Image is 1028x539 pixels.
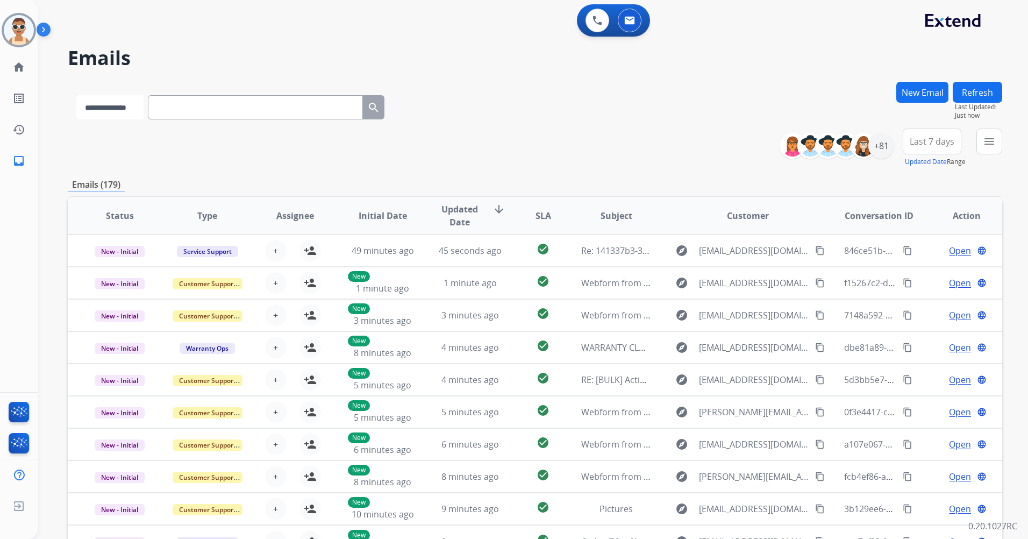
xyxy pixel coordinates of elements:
[675,438,688,451] mat-icon: explore
[95,343,145,354] span: New - Initial
[581,438,825,450] span: Webform from [EMAIL_ADDRESS][DOMAIN_NAME] on [DATE]
[675,276,688,289] mat-icon: explore
[955,111,1002,120] span: Just now
[304,276,317,289] mat-icon: person_add
[699,309,809,322] span: [EMAIL_ADDRESS][DOMAIN_NAME]
[265,466,287,487] button: +
[273,470,278,483] span: +
[304,502,317,515] mat-icon: person_add
[699,276,809,289] span: [EMAIL_ADDRESS][DOMAIN_NAME]
[12,123,25,136] mat-icon: history
[815,310,825,320] mat-icon: content_copy
[95,407,145,419] span: New - Initial
[977,246,987,256] mat-icon: language
[675,244,688,257] mat-icon: explore
[903,504,912,514] mat-icon: content_copy
[581,471,891,483] span: Webform from [PERSON_NAME][EMAIL_ADDRESS][DOMAIN_NAME] on [DATE]
[348,497,370,508] p: New
[304,341,317,354] mat-icon: person_add
[304,244,317,257] mat-icon: person_add
[352,245,414,257] span: 49 minutes ago
[304,309,317,322] mat-icon: person_add
[815,375,825,385] mat-icon: content_copy
[354,412,411,423] span: 5 minutes ago
[699,406,809,419] span: [PERSON_NAME][EMAIL_ADDRESS][PERSON_NAME][DOMAIN_NAME]
[356,282,409,294] span: 1 minute ago
[197,209,217,222] span: Type
[273,438,278,451] span: +
[95,310,145,322] span: New - Initial
[537,404,549,417] mat-icon: check_circle
[977,310,987,320] mat-icon: language
[953,82,1002,103] button: Refresh
[581,277,825,289] span: Webform from [EMAIL_ADDRESS][DOMAIN_NAME] on [DATE]
[844,309,1007,321] span: 7148a592-cdc9-4ab9-a10e-417e1bfb6bef
[173,472,242,483] span: Customer Support
[581,342,934,353] span: WARRANTY CLAIM CX REQUEST - [PERSON_NAME] [ thread::to4ahHiZBUySSX5_jutwTzk:: ]
[844,438,1009,450] span: a107e067-584d-4487-849d-afc8c0b8521b
[265,434,287,455] button: +
[910,139,954,144] span: Last 7 days
[12,154,25,167] mat-icon: inbox
[265,369,287,391] button: +
[348,368,370,379] p: New
[348,432,370,443] p: New
[273,502,278,515] span: +
[949,502,971,515] span: Open
[699,438,809,451] span: [EMAIL_ADDRESS][DOMAIN_NAME]
[441,374,499,386] span: 4 minutes ago
[492,203,505,216] mat-icon: arrow_downward
[95,375,145,386] span: New - Initial
[265,337,287,358] button: +
[903,472,912,481] mat-icon: content_copy
[95,504,145,515] span: New - Initial
[348,303,370,314] p: New
[537,339,549,352] mat-icon: check_circle
[815,343,825,352] mat-icon: content_copy
[675,502,688,515] mat-icon: explore
[441,406,499,418] span: 5 minutes ago
[304,373,317,386] mat-icon: person_add
[354,315,411,327] span: 3 minutes ago
[844,471,1006,483] span: fcb4ef86-a2c3-42da-b793-6e7aed588057
[537,436,549,449] mat-icon: check_circle
[441,342,499,353] span: 4 minutes ago
[348,336,370,346] p: New
[844,503,1008,515] span: 3b129ee6-1d8f-48fa-a323-905a314ba1d1
[903,246,912,256] mat-icon: content_copy
[68,47,1002,69] h2: Emails
[436,203,484,229] span: Updated Date
[977,375,987,385] mat-icon: language
[868,133,894,159] div: +81
[601,209,632,222] span: Subject
[273,244,278,257] span: +
[949,341,971,354] span: Open
[536,209,551,222] span: SLA
[949,470,971,483] span: Open
[441,503,499,515] span: 9 minutes ago
[815,407,825,417] mat-icon: content_copy
[949,309,971,322] span: Open
[903,129,961,154] button: Last 7 days
[441,309,499,321] span: 3 minutes ago
[815,504,825,514] mat-icon: content_copy
[265,401,287,423] button: +
[441,471,499,483] span: 8 minutes ago
[699,341,809,354] span: [EMAIL_ADDRESS][DOMAIN_NAME]
[439,245,502,257] span: 45 seconds ago
[12,92,25,105] mat-icon: list_alt
[844,342,1004,353] span: dbe81a89-2d7e-4ffe-b743-f271e96b412f
[581,374,853,386] span: RE: [BULK] Action required: Extend claim approved for replacement
[444,277,497,289] span: 1 minute ago
[844,277,1010,289] span: f15267c2-d5d3-49d4-8a08-8ddb70e32389
[106,209,134,222] span: Status
[304,438,317,451] mat-icon: person_add
[977,472,987,481] mat-icon: language
[12,61,25,74] mat-icon: home
[977,278,987,288] mat-icon: language
[352,508,414,520] span: 10 minutes ago
[354,379,411,391] span: 5 minutes ago
[304,406,317,419] mat-icon: person_add
[699,502,809,515] span: [EMAIL_ADDRESS][DOMAIN_NAME]
[949,373,971,386] span: Open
